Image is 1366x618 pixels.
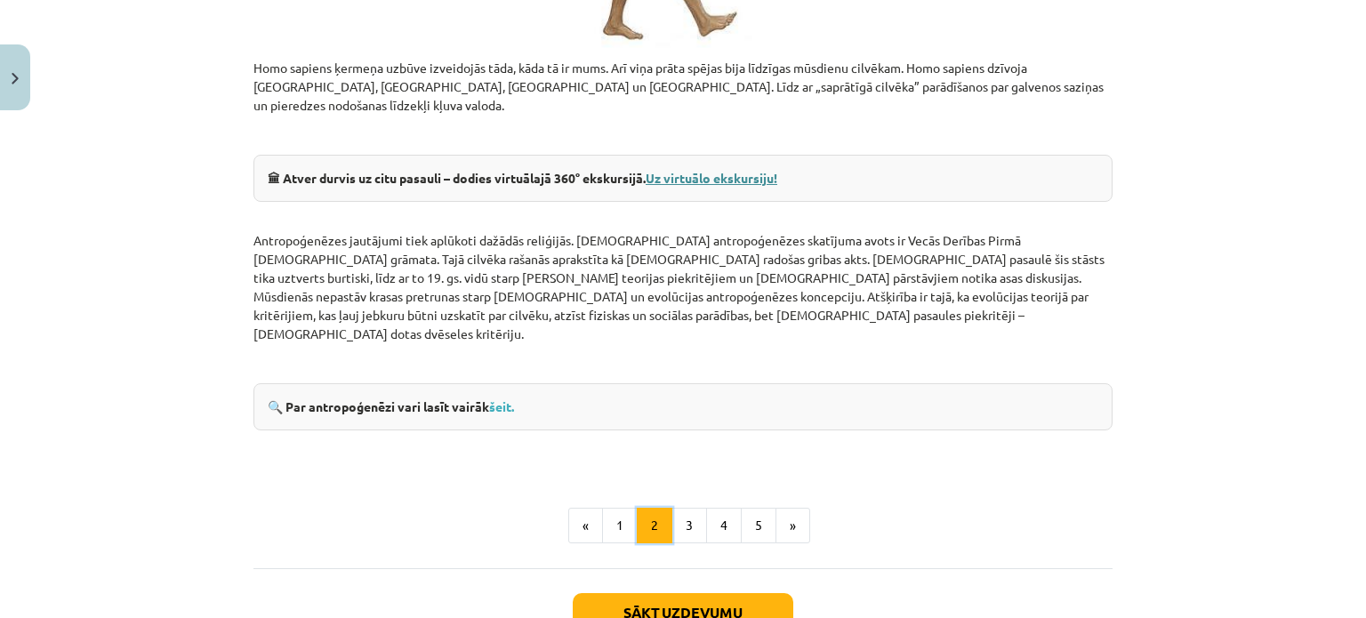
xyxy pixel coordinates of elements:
[671,508,707,543] button: 3
[775,508,810,543] button: »
[646,170,777,186] a: Uz virtuālo ekskursiju!
[637,508,672,543] button: 2
[568,508,603,543] button: «
[253,508,1113,543] nav: Page navigation example
[253,231,1113,343] p: Antropoģenēzes jautājumi tiek aplūkoti dažādās reliģijās. [DEMOGRAPHIC_DATA] antropoģenēzes skatī...
[268,398,517,414] strong: 🔍 Par antropoģenēzi vari lasīt vairāk
[489,398,514,414] a: šeit.
[602,508,638,543] button: 1
[253,59,1113,115] p: Homo sapiens ķermeņa uzbūve izveidojās tāda, kāda tā ir mums. Arī viņa prāta spējas bija līdzīgas...
[268,170,646,186] strong: 🏛 Atver durvis uz citu pasauli – dodies virtuālajā 360° ekskursijā.
[12,73,19,84] img: icon-close-lesson-0947bae3869378f0d4975bcd49f059093ad1ed9edebbc8119c70593378902aed.svg
[741,508,776,543] button: 5
[706,508,742,543] button: 4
